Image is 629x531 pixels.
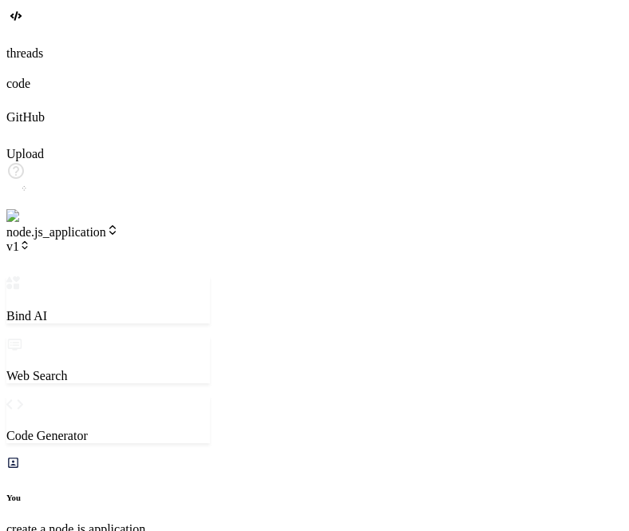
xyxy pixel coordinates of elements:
h6: You [6,493,210,502]
label: Upload [6,147,44,160]
p: Web Search [6,369,210,383]
span: v1 [6,240,30,253]
p: Bind AI [6,309,210,323]
p: Code Generator [6,429,210,443]
label: code [6,77,30,90]
label: threads [6,46,43,60]
img: settings [6,209,58,224]
span: node.js_application [6,225,119,239]
label: GitHub [6,110,45,124]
